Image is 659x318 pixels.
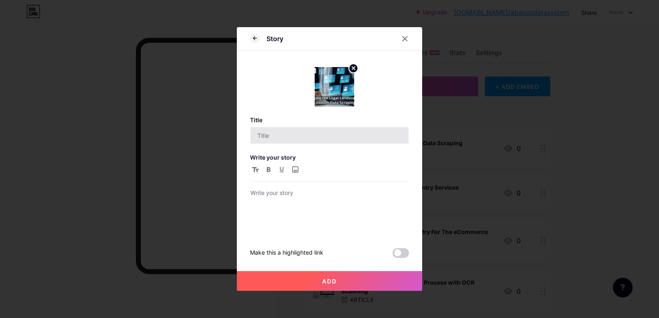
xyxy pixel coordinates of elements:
[250,248,323,258] div: Make this a highlighted link
[315,67,354,107] img: link_thumbnail
[250,127,409,144] input: Title
[250,154,409,161] h3: Write your story
[322,278,337,285] span: Add
[250,116,409,123] h3: Title
[266,34,283,44] div: Story
[237,271,422,291] button: Add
